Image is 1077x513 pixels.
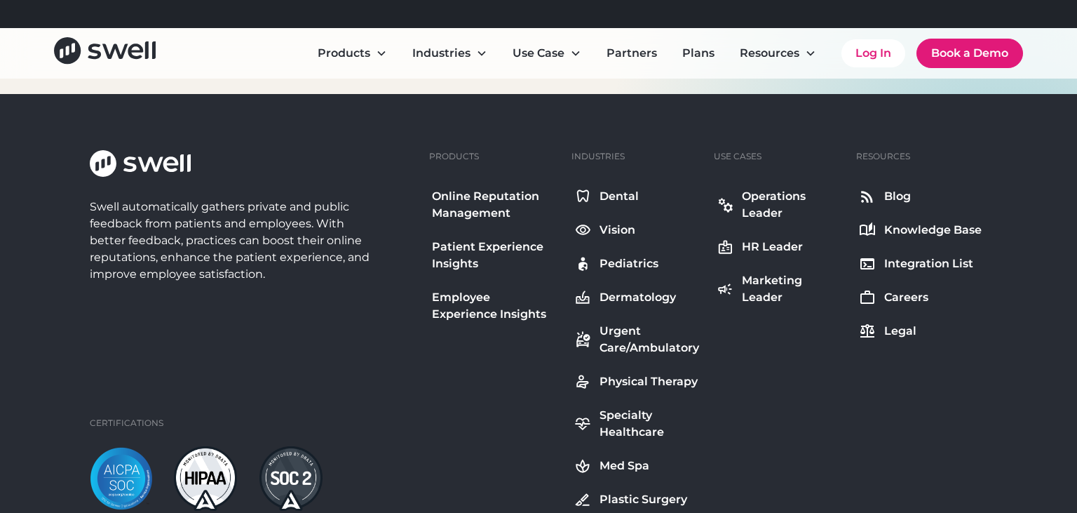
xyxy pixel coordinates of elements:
div: Resources [729,39,827,67]
a: Book a Demo [916,39,1023,68]
div: Resources [740,45,799,62]
a: Knowledge Base [856,219,984,241]
div: Use Case [501,39,592,67]
a: home [54,37,156,69]
div: Products [318,45,370,62]
a: Partners [595,39,668,67]
div: Integration List [884,255,973,272]
a: Specialty Healthcare [571,404,703,444]
div: Patient Experience Insights [432,239,557,272]
a: Legal [856,320,984,342]
img: hipaa-light.png [174,446,237,511]
div: Industries [401,39,499,67]
div: Careers [884,289,928,306]
a: Dermatology [571,286,703,309]
a: Careers [856,286,984,309]
div: Vision [600,222,635,239]
a: Physical Therapy [571,371,703,393]
div: Pediatrics [600,255,658,272]
a: Operations Leader [714,185,845,225]
a: Vision [571,219,703,241]
div: Knowledge Base [884,222,982,239]
div: Dermatology [600,289,676,306]
a: Log In [841,39,905,67]
div: Products [429,150,479,163]
a: Integration List [856,253,984,275]
a: Urgent Care/Ambulatory [571,320,703,359]
div: Physical Therapy [600,373,698,390]
a: Patient Experience Insights [429,236,560,275]
a: Plans [671,39,726,67]
a: Employee Experience Insights [429,286,560,326]
a: Online Reputation Management [429,185,560,225]
div: Resources [856,150,910,163]
div: Use Case [513,45,564,62]
div: Employee Experience Insights [432,289,557,323]
div: Marketing Leader [742,272,842,306]
iframe: Chat Widget [838,361,1077,513]
div: Blog [884,188,911,205]
a: Pediatrics [571,253,703,275]
div: Industries [571,150,625,163]
div: Use Cases [714,150,761,163]
div: HR Leader [742,239,803,255]
a: Marketing Leader [714,269,845,309]
div: Dental [600,188,639,205]
div: Plastic Surgery [600,491,687,508]
div: Swell automatically gathers private and public feedback from patients and employees. With better ... [90,199,376,283]
div: Operations Leader [742,188,842,222]
div: Online Reputation Management [432,188,557,222]
div: Urgent Care/Ambulatory [600,323,700,357]
div: Legal [884,323,916,340]
a: Dental [571,185,703,208]
div: Specialty Healthcare [600,407,700,441]
div: Industries [412,45,470,62]
img: soc2-dark.png [259,446,323,511]
div: Med Spa [600,458,649,474]
a: Med Spa [571,455,703,477]
a: Blog [856,185,984,208]
a: Plastic Surgery [571,488,703,511]
div: Certifications [90,417,163,429]
div: Products [306,39,398,67]
a: HR Leader [714,236,845,258]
